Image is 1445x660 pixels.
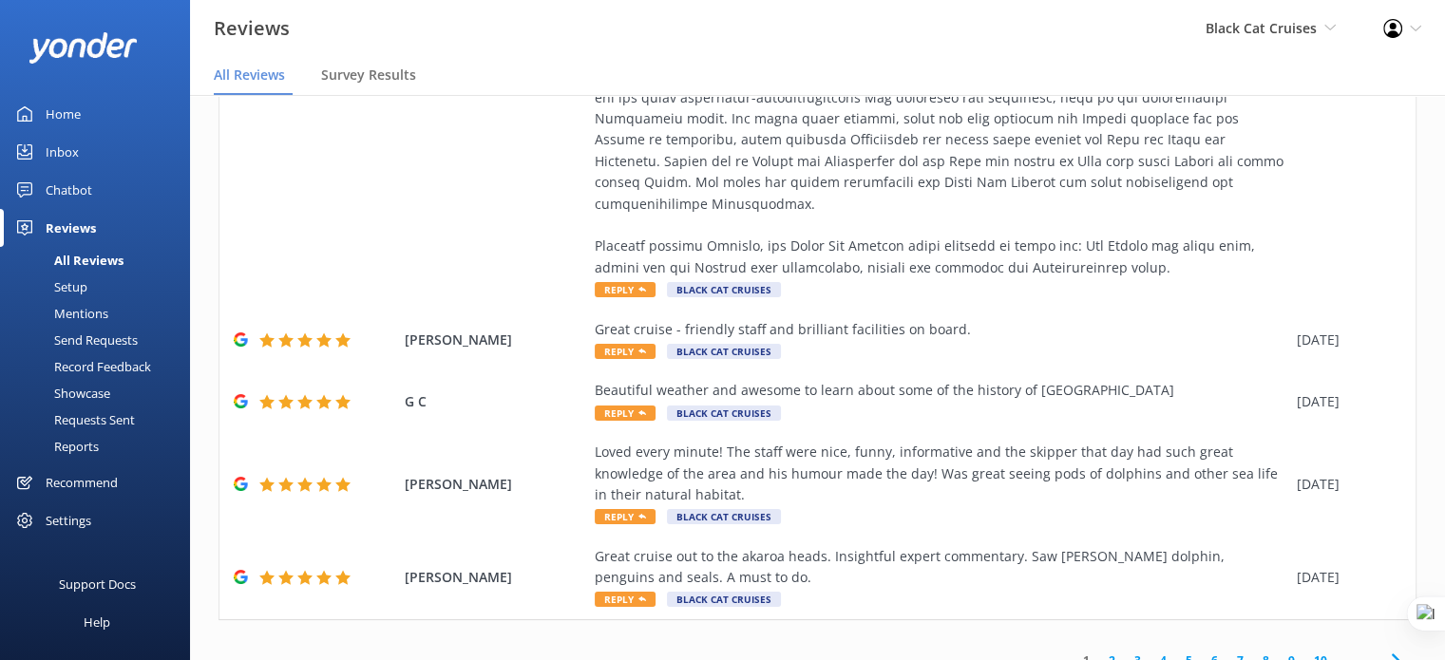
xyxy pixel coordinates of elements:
span: G C [405,391,585,412]
div: Loved every minute! The staff were nice, funny, informative and the skipper that day had such gre... [595,442,1287,505]
a: Reports [11,433,190,460]
span: Black Cat Cruises [1206,19,1317,37]
div: [DATE] [1297,391,1392,412]
span: Reply [595,509,656,524]
div: Great cruise - friendly staff and brilliant facilities on board. [595,319,1287,340]
span: Reply [595,592,656,607]
img: yonder-white-logo.png [29,32,138,64]
span: All Reviews [214,66,285,85]
span: Black Cat Cruises [667,509,781,524]
a: All Reviews [11,247,190,273]
a: Requests Sent [11,406,190,433]
span: Black Cat Cruises [667,344,781,359]
div: Mentions [11,300,108,327]
span: Reply [595,282,656,297]
span: [PERSON_NAME] [405,330,585,350]
div: Settings [46,501,91,539]
div: Help [84,603,110,641]
div: Inbox [46,133,79,171]
div: Showcase [11,380,110,406]
span: Black Cat Cruises [667,282,781,297]
span: Black Cat Cruises [667,592,781,607]
div: Support Docs [59,565,136,603]
div: [DATE] [1297,330,1392,350]
div: [DATE] [1297,474,1392,495]
div: Reports [11,433,99,460]
a: Setup [11,273,190,300]
span: Reply [595,405,656,421]
a: Mentions [11,300,190,327]
div: Send Requests [11,327,138,353]
a: Showcase [11,380,190,406]
div: Reviews [46,209,96,247]
div: Chatbot [46,171,92,209]
span: Survey Results [321,66,416,85]
a: Send Requests [11,327,190,353]
span: Reply [595,344,656,359]
div: Beautiful weather and awesome to learn about some of the history of [GEOGRAPHIC_DATA] [595,380,1287,401]
div: All Reviews [11,247,124,273]
div: Great cruise out to the akaroa heads. Insightful expert commentary. Saw [PERSON_NAME] dolphin, pe... [595,546,1287,589]
div: Setup [11,273,87,300]
a: Record Feedback [11,353,190,380]
span: Black Cat Cruises [667,405,781,421]
div: Recommend [46,463,118,501]
span: [PERSON_NAME] [405,474,585,495]
div: Home [46,95,81,133]
div: Record Feedback [11,353,151,380]
div: Requests Sent [11,406,135,433]
span: [PERSON_NAME] [405,567,585,588]
h3: Reviews [214,13,290,44]
div: [DATE] [1297,567,1392,588]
